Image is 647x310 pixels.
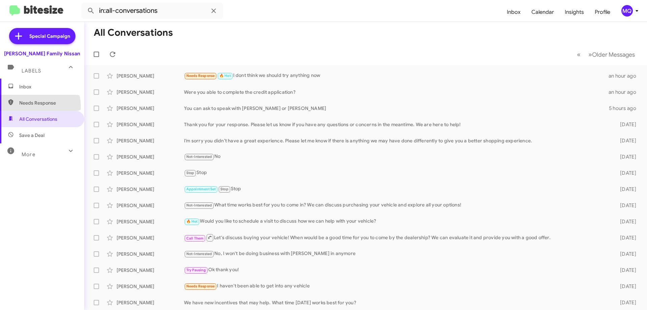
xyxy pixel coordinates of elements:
div: [PERSON_NAME] [117,186,184,193]
div: an hour ago [609,73,642,79]
div: [PERSON_NAME] [117,267,184,274]
span: Save a Deal [19,132,44,139]
div: [PERSON_NAME] [117,170,184,176]
div: I’m sorry you didn’t have a great experience. Please let me know if there is anything we may have... [184,137,609,144]
span: Older Messages [592,51,635,58]
div: [PERSON_NAME] [117,299,184,306]
div: [DATE] [609,299,642,306]
div: Thank you for your response. Please let us know if you have any questions or concerns in the mean... [184,121,609,128]
span: Call Them [186,236,204,241]
div: Stop [184,185,609,193]
span: Special Campaign [29,33,70,39]
span: Needs Response [186,74,215,78]
div: No [184,153,609,161]
div: No, I won't be doing business with [PERSON_NAME] in anymore [184,250,609,258]
div: [PERSON_NAME] [117,234,184,241]
span: Not-Interested [186,252,212,256]
div: Would you like to schedule a visit to discuss how we can help with your vehicle? [184,218,609,225]
div: [PERSON_NAME] Family Nissan [4,50,80,57]
span: Needs Response [19,100,76,106]
span: « [577,50,581,59]
button: Next [584,48,639,61]
div: [DATE] [609,283,642,290]
div: You can ask to speak with [PERSON_NAME] or [PERSON_NAME] [184,105,609,112]
div: [PERSON_NAME] [117,202,184,209]
div: [PERSON_NAME] [117,251,184,257]
div: [PERSON_NAME] [117,89,184,95]
div: [PERSON_NAME] [117,105,184,112]
span: Needs Response [186,284,215,288]
button: MQ [616,5,640,17]
div: an hour ago [609,89,642,95]
a: Profile [589,2,616,22]
span: Labels [22,68,41,74]
span: 🔥 Hot [186,219,198,224]
a: Inbox [501,2,526,22]
span: 🔥 Hot [219,74,231,78]
div: [DATE] [609,234,642,241]
div: [DATE] [609,202,642,209]
span: All Conversations [19,116,57,122]
input: Search [82,3,223,19]
div: Let's discuss buying your vehicle! When would be a good time for you to come by the dealership? W... [184,233,609,242]
span: Inbox [19,83,76,90]
div: [PERSON_NAME] [117,73,184,79]
div: [PERSON_NAME] [117,121,184,128]
div: [DATE] [609,218,642,225]
div: 5 hours ago [609,105,642,112]
div: [PERSON_NAME] [117,137,184,144]
h1: All Conversations [94,27,173,38]
a: Special Campaign [9,28,75,44]
span: More [22,151,35,158]
a: Insights [559,2,589,22]
div: [PERSON_NAME] [117,153,184,160]
a: Calendar [526,2,559,22]
div: Were you able to complete the credit application? [184,89,609,95]
div: MQ [621,5,633,17]
div: [DATE] [609,137,642,144]
div: [PERSON_NAME] [117,283,184,290]
span: Try Pausing [186,268,206,272]
div: [DATE] [609,186,642,193]
div: What time works best for you to come in? We can discuss purchasing your vehicle and explore all y... [184,201,609,209]
div: [DATE] [609,267,642,274]
span: Stop [220,187,228,191]
button: Previous [573,48,585,61]
span: Not-Interested [186,154,212,159]
span: Appointment Set [186,187,216,191]
div: [DATE] [609,153,642,160]
div: I dont think we should try anything now [184,72,609,80]
div: Stop [184,169,609,177]
div: Ok thank you! [184,266,609,274]
div: [DATE] [609,170,642,176]
div: We have new incentives that may help. What time [DATE] works best for you? [184,299,609,306]
div: I haven't been able to get into any vehicle [184,282,609,290]
span: Not-Interested [186,203,212,207]
span: Stop [186,171,194,175]
span: » [588,50,592,59]
div: [DATE] [609,251,642,257]
div: [PERSON_NAME] [117,218,184,225]
div: [DATE] [609,121,642,128]
nav: Page navigation example [573,48,639,61]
